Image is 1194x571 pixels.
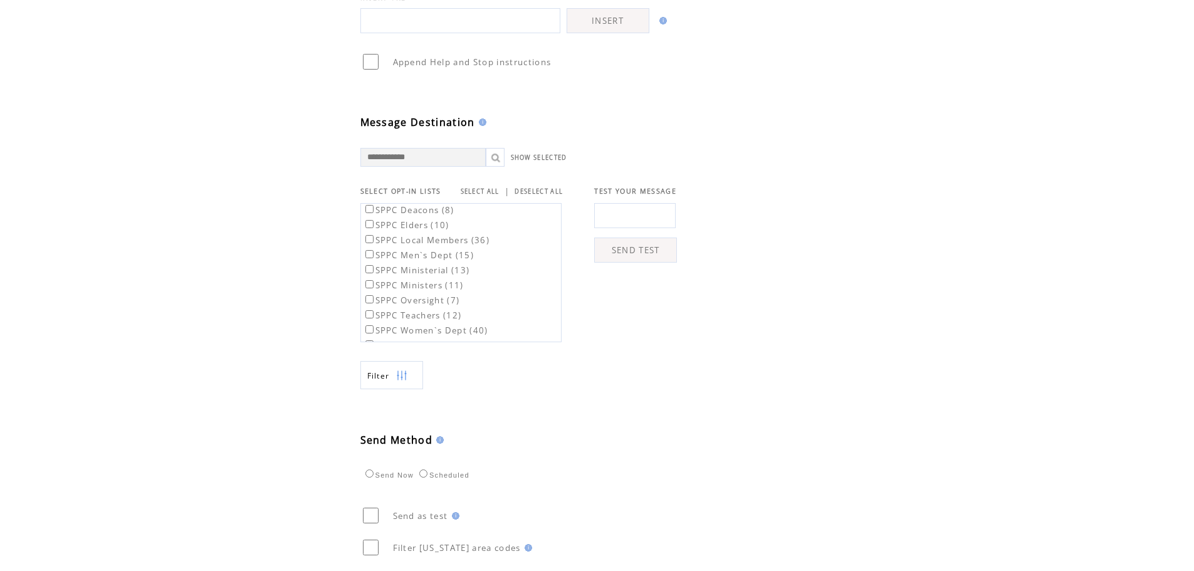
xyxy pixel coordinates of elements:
label: SPPC Elders (10) [363,219,449,231]
span: Append Help and Stop instructions [393,56,552,68]
label: SPPC Deacons (8) [363,204,454,216]
label: Scheduled [416,471,469,479]
span: Filter [US_STATE] area codes [393,542,521,553]
span: Message Destination [360,115,475,129]
label: SPPC Ministers (11) [363,280,464,291]
input: Scheduled [419,469,427,478]
input: SPPC Local Members (36) [365,235,374,243]
img: help.gif [656,17,667,24]
a: SHOW SELECTED [511,154,567,162]
span: Send Method [360,433,433,447]
label: SPPC Women`s Dept (40) [363,325,488,336]
input: SPPC Ministers (11) [365,280,374,288]
a: DESELECT ALL [515,187,563,196]
input: Send Now [365,469,374,478]
label: SPPC Local Members (36) [363,234,490,246]
span: | [505,186,510,197]
input: SPPC Teachers (12) [365,310,374,318]
label: SPPC Oversight (7) [363,295,460,306]
a: INSERT [567,8,649,33]
label: SPPC Teachers (12) [363,310,462,321]
a: SEND TEST [594,238,677,263]
a: SELECT ALL [461,187,500,196]
a: Filter [360,361,423,389]
label: Send Now [362,471,414,479]
label: SPPC Men`s Dept (15) [363,249,474,261]
input: SPPC Elders (10) [365,220,374,228]
img: help.gif [521,544,532,552]
span: SELECT OPT-IN LISTS [360,187,441,196]
input: SPPC Youth Dept (11) [365,340,374,348]
img: help.gif [432,436,444,444]
span: Send as test [393,510,448,521]
input: SPPC Men`s Dept (15) [365,250,374,258]
span: Show filters [367,370,390,381]
input: SPPC Deacons (8) [365,205,374,213]
img: help.gif [448,512,459,520]
label: SPPC Ministerial (13) [363,265,470,276]
label: SPPC Youth Dept (11) [363,340,474,351]
input: SPPC Oversight (7) [365,295,374,303]
input: SPPC Women`s Dept (40) [365,325,374,333]
input: SPPC Ministerial (13) [365,265,374,273]
img: help.gif [475,118,486,126]
img: filters.png [396,362,407,390]
span: TEST YOUR MESSAGE [594,187,676,196]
